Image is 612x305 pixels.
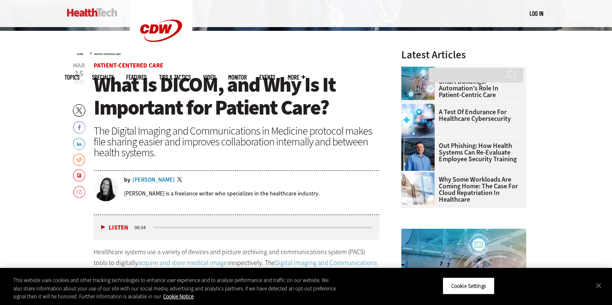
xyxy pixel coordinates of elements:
button: Listen [101,225,128,231]
a: Out Phishing: How Health Systems Can Re-Evaluate Employee Security Training [401,142,521,162]
a: Twitter [177,177,184,184]
p: Healthcare systems use a variety of devices and picture archiving and communications system (PACS... [94,247,379,289]
span: Specialty [92,74,114,80]
a: Tips & Tactics [159,74,191,80]
span: More [288,74,305,80]
div: duration [133,224,152,231]
a: Video [203,74,216,80]
a: More information about your privacy [163,293,194,300]
a: Electronic health records [401,171,439,178]
img: Healthcare cybersecurity [401,104,435,137]
a: Healthcare cybersecurity [401,104,439,110]
img: Electronic health records [401,171,435,205]
a: Smart hospital [401,67,439,73]
img: Smart hospital [401,67,435,100]
a: Log in [530,10,543,17]
div: User menu [530,9,543,18]
button: Close [590,276,608,295]
a: Features [126,74,147,80]
a: MonITor [228,74,247,80]
div: media player [94,215,379,240]
a: [PERSON_NAME] [132,177,175,183]
span: Topics [65,74,80,80]
a: Why Some Workloads Are Coming Home: The Case for Cloud Repatriation in Healthcare [401,176,521,203]
div: This website uses cookies and other tracking technologies to enhance user experience and to analy... [13,276,337,301]
p: [PERSON_NAME] is a freelance writer who specializes in the healthcare industry. [124,190,320,197]
a: Scott Currie [401,137,439,144]
img: Erin Laviola [94,177,118,201]
a: Smart Hospitals Start With Smart Buildings: Automation's Role in Patient-Centric Care [401,72,521,98]
img: Scott Currie [401,137,435,171]
a: Events [259,74,275,80]
div: The Digital Imaging and Communications in Medicine protocol makes file sharing easier and improve... [94,125,379,158]
span: by [124,177,130,183]
a: CDW [130,55,192,64]
button: Cookie Settings [443,277,495,295]
a: A Test of Endurance for Healthcare Cybersecurity [401,109,521,122]
span: What Is DICOM, and Why Is It Important for Patient Care? [94,71,336,121]
a: acquire and store medical images [138,258,229,267]
img: Home [67,8,117,17]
